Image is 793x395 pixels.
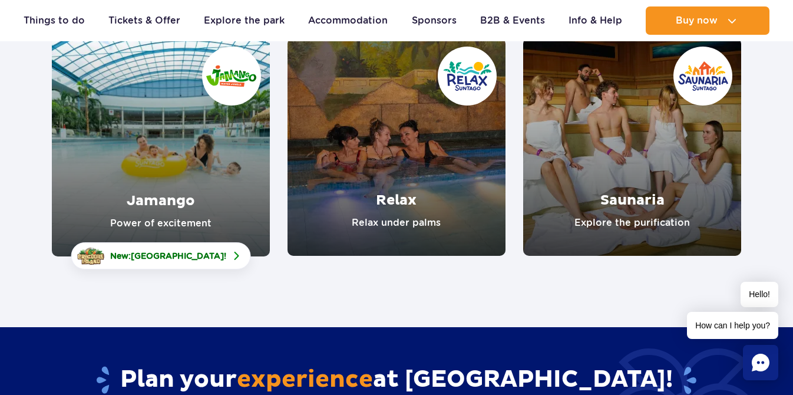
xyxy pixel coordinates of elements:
[24,6,85,35] a: Things to do
[204,6,285,35] a: Explore the park
[569,6,622,35] a: Info & Help
[687,312,778,339] span: How can I help you?
[646,6,769,35] button: Buy now
[308,6,388,35] a: Accommodation
[237,365,373,394] span: experience
[52,38,270,256] a: Jamango
[523,38,741,256] a: Saunaria
[71,242,250,269] a: New:[GEOGRAPHIC_DATA]!
[288,38,505,256] a: Relax
[743,345,778,380] div: Chat
[676,15,718,26] span: Buy now
[412,6,457,35] a: Sponsors
[110,250,226,262] span: New: !
[480,6,545,35] a: B2B & Events
[131,251,224,261] span: [GEOGRAPHIC_DATA]
[108,6,180,35] a: Tickets & Offer
[741,282,778,307] span: Hello!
